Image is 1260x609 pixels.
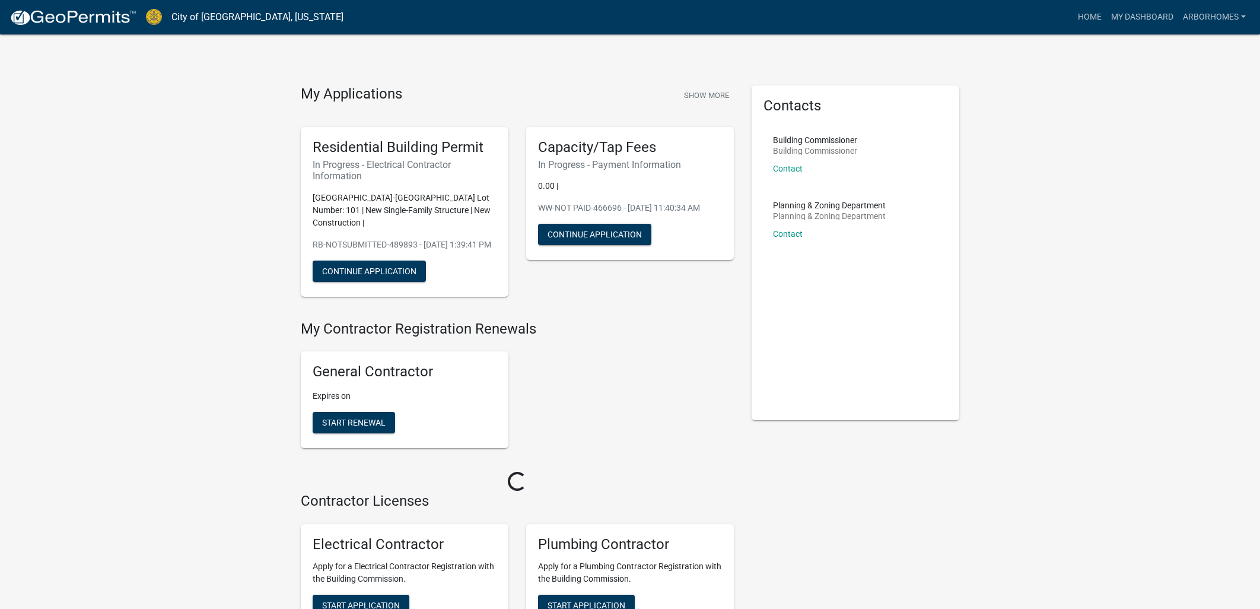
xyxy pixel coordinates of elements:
button: Start Renewal [313,412,395,433]
a: My Dashboard [1106,6,1178,28]
p: Building Commissioner [773,136,857,144]
h5: Residential Building Permit [313,139,497,156]
p: Building Commissioner [773,147,857,155]
h5: Capacity/Tap Fees [538,139,722,156]
h5: Electrical Contractor [313,536,497,553]
p: Apply for a Electrical Contractor Registration with the Building Commission. [313,560,497,585]
button: Continue Application [538,224,651,245]
p: Apply for a Plumbing Contractor Registration with the Building Commission. [538,560,722,585]
wm-registration-list-section: My Contractor Registration Renewals [301,321,734,458]
h4: Contractor Licenses [301,493,734,510]
p: [GEOGRAPHIC_DATA]-[GEOGRAPHIC_DATA] Lot Number: 101 | New Single-Family Structure | New Construct... [313,192,497,229]
a: Home [1073,6,1106,28]
p: Planning & Zoning Department [773,201,886,210]
h6: In Progress - Payment Information [538,159,722,170]
button: Continue Application [313,261,426,282]
button: Show More [679,85,734,105]
p: WW-NOT PAID-466696 - [DATE] 11:40:34 AM [538,202,722,214]
p: 0.00 | [538,180,722,192]
a: Contact [773,164,803,173]
span: Start Renewal [322,418,386,427]
img: City of Jeffersonville, Indiana [146,9,162,25]
h5: Plumbing Contractor [538,536,722,553]
p: RB-NOTSUBMITTED-489893 - [DATE] 1:39:41 PM [313,239,497,251]
p: Planning & Zoning Department [773,212,886,220]
h4: My Contractor Registration Renewals [301,321,734,338]
a: ArborHomes [1178,6,1251,28]
h4: My Applications [301,85,402,103]
h6: In Progress - Electrical Contractor Information [313,159,497,182]
h5: General Contractor [313,363,497,380]
a: Contact [773,229,803,239]
a: City of [GEOGRAPHIC_DATA], [US_STATE] [171,7,343,27]
p: Expires on [313,390,497,402]
h5: Contacts [763,97,947,115]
